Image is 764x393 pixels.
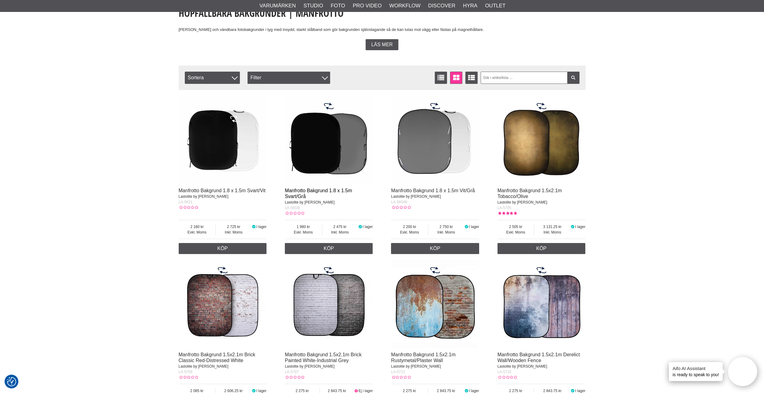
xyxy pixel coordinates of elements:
[391,96,479,184] img: Manfrotto Bakgrund 1.8 x 1.5m Vit/Grå
[353,2,382,10] a: Pro Video
[179,205,198,210] div: Kundbetyg: 0
[179,370,192,374] span: LA-5706
[498,375,517,380] div: Kundbetyg: 0
[391,243,479,254] a: Köp
[391,188,475,193] a: Manfrotto Bakgrund 1.8 x 1.5m Vit/Grå
[389,2,420,10] a: Workflow
[464,225,469,229] i: I lager
[248,72,330,84] div: Filter
[463,2,477,10] a: Hyra
[391,370,405,374] span: LA-5713
[391,205,411,210] div: Kundbetyg: 0
[322,224,358,230] span: 2 475
[498,364,547,369] span: Lastolite by [PERSON_NAME]
[391,364,441,369] span: Lastolite by [PERSON_NAME]
[285,352,362,363] a: Manfrotto Bakgrund 1.5x2.1m Brick Painted White-Industrial Grey
[481,72,580,84] input: Sök i artikellista ...
[285,188,352,199] a: Manfrotto Bakgrund 1.8 x 1.5m Svart/Grå
[371,42,393,47] span: Läs mer
[498,96,586,184] img: Manfrotto Bakgrund 1.5x2.1m Tobacco/Olive
[285,211,304,216] div: Kundbetyg: 0
[285,260,373,348] img: Manfrotto Bakgrund 1.5x2.1m Brick Painted White-Industrial Grey
[498,206,511,210] span: LA-5705
[428,2,455,10] a: Discover
[252,225,256,229] i: I lager
[428,230,464,235] span: Inkl. Moms
[498,200,547,204] span: Lastolite by [PERSON_NAME]
[179,260,267,348] img: Manfrotto Bakgrund 1.5x2.1m Brick Classic Red-Distressed White
[469,225,479,229] span: I lager
[469,389,479,393] span: I lager
[179,96,267,184] img: Manfrotto Bakgrund 1.8 x 1.5m Svart/Vit
[285,364,335,369] span: Lastolite by [PERSON_NAME]
[285,200,335,204] span: Lastolite by [PERSON_NAME]
[498,370,511,374] span: LA-5715
[256,225,266,229] span: I lager
[428,224,464,230] span: 2 750
[7,376,16,387] button: Samtyckesinställningar
[179,27,586,33] p: [PERSON_NAME] och vändbara fotobakgrunder i tyg med insydd, starkt stålband som gör bakgrunden sj...
[285,224,322,230] span: 1 980
[179,200,192,204] span: LA-5621
[285,370,299,374] span: LA-5707
[498,188,562,199] a: Manfrotto Bakgrund 1.5x2.1m Tobacco/Olive
[252,389,256,393] i: I lager
[179,243,267,254] a: Köp
[179,230,216,235] span: Exkl. Moms
[185,72,240,84] span: Sortera
[450,72,462,84] a: Fönstervisning
[354,389,359,393] i: Ej i lager
[534,230,570,235] span: Inkl. Moms
[575,389,585,393] span: I lager
[179,194,229,199] span: Lastolite by [PERSON_NAME]
[179,188,266,193] a: Manfrotto Bakgrund 1.8 x 1.5m Svart/Vit
[669,362,723,381] div: is ready to speak to you!
[285,206,300,210] span: LA-56GB
[498,230,534,235] span: Exkl. Moms
[259,2,296,10] a: Varumärken
[498,260,586,348] img: Manfrotto Bakgrund 1.5x2.1m Derelict Wall/Wooden Fence
[322,230,358,235] span: Inkl. Moms
[285,96,373,184] img: Manfrotto Bakgrund 1.8 x 1.5m Svart/Grå
[498,211,517,216] div: Kundbetyg: 5.00
[435,72,447,84] a: Listvisning
[216,224,252,230] span: 2 725
[570,389,575,393] i: I lager
[498,224,534,230] span: 2 505
[285,230,322,235] span: Exkl. Moms
[498,243,586,254] a: Köp
[358,225,363,229] i: I lager
[216,230,252,235] span: Inkl. Moms
[359,389,373,393] span: Ej i lager
[485,2,505,10] a: Outlet
[179,6,586,20] h1: Hopfällbara Bakgrunder | Manfrotto
[534,224,570,230] span: 3 131.25
[391,352,456,363] a: Manfrotto Bakgrund 1.5x2.1m Rustymetal/Plaster Wall
[465,72,478,84] a: Utökad listvisning
[7,377,16,386] img: Revisit consent button
[179,364,229,369] span: Lastolite by [PERSON_NAME]
[570,225,575,229] i: I lager
[391,375,411,380] div: Kundbetyg: 0
[673,365,719,372] h4: Aifo AI Assistant
[391,194,441,199] span: Lastolite by [PERSON_NAME]
[391,230,428,235] span: Exkl. Moms
[575,225,585,229] span: I lager
[464,389,469,393] i: I lager
[391,224,428,230] span: 2 200
[285,243,373,254] a: Köp
[304,2,323,10] a: Studio
[256,389,266,393] span: I lager
[179,375,198,380] div: Kundbetyg: 0
[391,200,407,204] span: LA-56GW
[179,224,216,230] span: 2 180
[391,260,479,348] img: Manfrotto Bakgrund 1.5x2.1m Rustymetal/Plaster Wall
[498,352,580,363] a: Manfrotto Bakgrund 1.5x2.1m Derelict Wall/Wooden Fence
[285,375,304,380] div: Kundbetyg: 0
[179,352,255,363] a: Manfrotto Bakgrund 1.5x2.1m Brick Classic Red-Distressed White
[331,2,345,10] a: Foto
[567,72,580,84] a: Filtrera
[363,225,373,229] span: I lager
